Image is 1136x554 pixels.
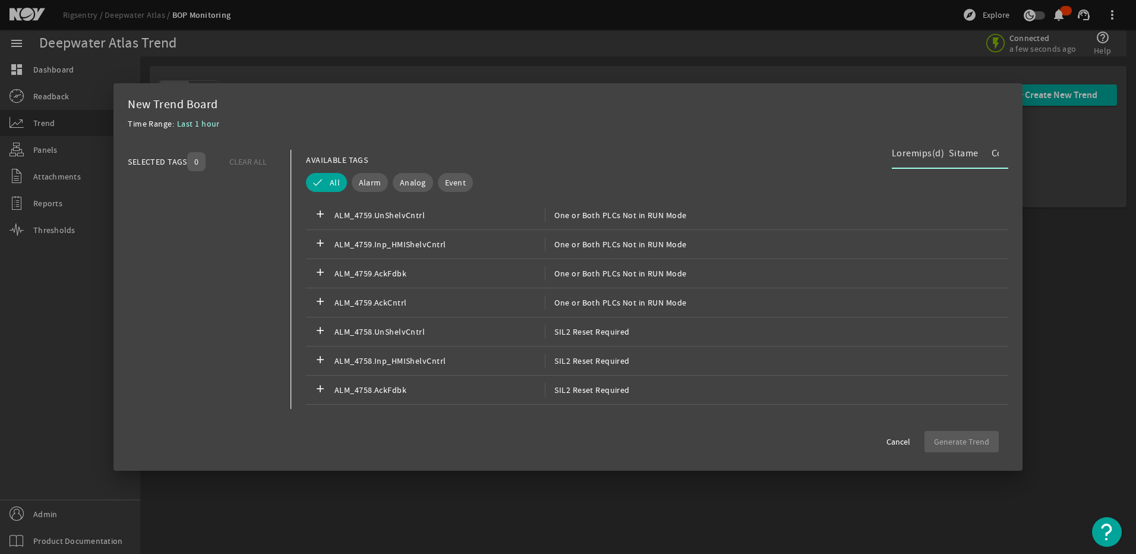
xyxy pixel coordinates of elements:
span: SIL2 Reset Required [545,354,630,368]
span: One or Both PLCs Not in RUN Mode [545,237,687,251]
span: 0 [194,156,198,168]
mat-icon: add [313,325,327,339]
mat-icon: add [313,208,327,222]
span: ALM_4758.UnShelvCntrl [335,325,545,339]
span: One or Both PLCs Not in RUN Mode [545,295,687,310]
button: Cancel [877,431,920,452]
span: Last 1 hour [177,118,220,129]
span: All [330,177,340,188]
div: Time Range: [128,117,177,138]
input: Search Tag Names [892,146,999,160]
span: Alarm [359,177,381,188]
span: Event [445,177,466,188]
span: One or Both PLCs Not in RUN Mode [545,208,687,222]
mat-icon: add [313,266,327,281]
span: Cancel [886,436,910,448]
span: One or Both PLCs Not in RUN Mode [545,266,687,281]
mat-icon: add [313,295,327,310]
span: ALM_4759.Inp_HMIShelvCntrl [335,237,545,251]
span: ALM_4759.AckFdbk [335,266,545,281]
span: Analog [400,177,426,188]
button: Open Resource Center [1092,517,1122,547]
mat-icon: add [313,383,327,397]
div: SELECTED TAGS [128,155,187,169]
span: SIL2 Reset Required [545,383,630,397]
span: ALM_4758.AckFdbk [335,383,545,397]
div: New Trend Board [128,97,1008,112]
mat-icon: add [313,354,327,368]
mat-icon: add [313,237,327,251]
span: ALM_4759.AckCntrl [335,295,545,310]
span: ALM_4758.Inp_HMIShelvCntrl [335,354,545,368]
span: ALM_4759.UnShelvCntrl [335,208,545,222]
span: SIL2 Reset Required [545,325,630,339]
div: AVAILABLE TAGS [306,153,368,167]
